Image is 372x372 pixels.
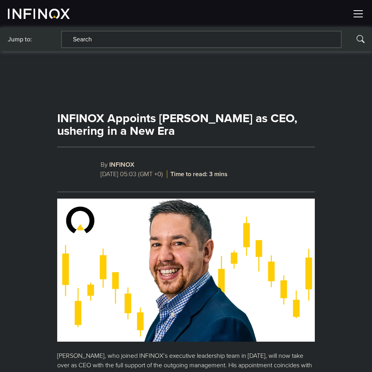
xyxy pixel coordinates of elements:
span: Time to read: 3 mins [169,170,228,178]
h1: INFINOX Appoints Lee Holmes as CEO, ushering in a New Era [57,112,315,137]
div: Jump to: [8,35,61,44]
div: Search [61,31,341,48]
span: By [101,161,108,169]
span: [DATE] 05:03 (GMT +0) [101,170,167,178]
a: INFINOX [109,161,135,169]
